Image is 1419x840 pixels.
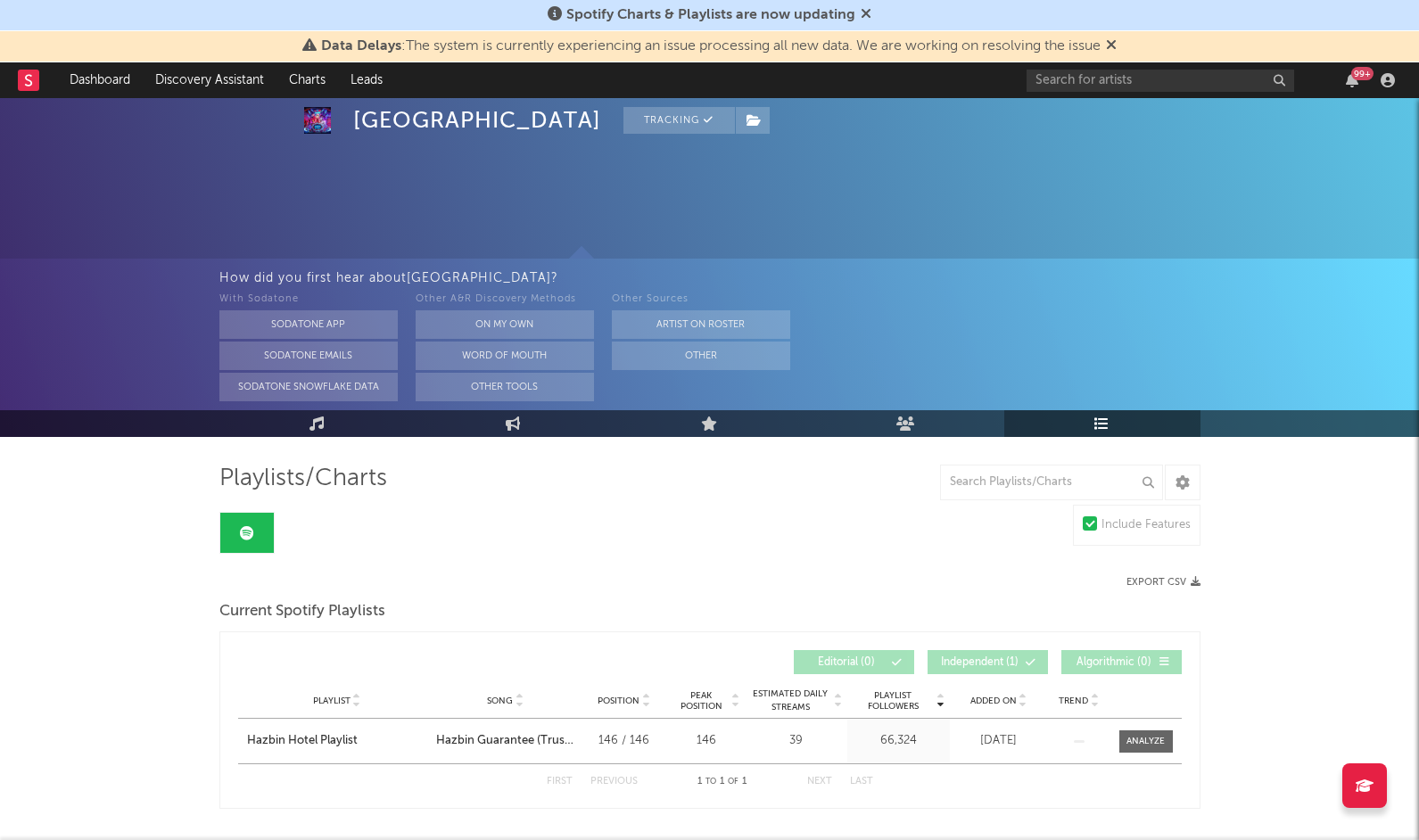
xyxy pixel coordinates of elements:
[247,732,358,750] div: Hazbin Hotel Playlist
[321,39,401,54] span: Data Delays
[673,771,771,793] div: 1 1 1
[1061,650,1182,674] button: Algorithmic(0)
[219,289,398,310] div: With Sodatone
[416,310,594,339] button: On My Own
[547,777,573,786] button: First
[749,732,843,750] div: 39
[598,696,639,706] span: Position
[1106,39,1117,54] span: Dismiss
[623,107,735,134] button: Tracking
[852,690,935,712] span: Playlist Followers
[219,601,385,622] span: Current Spotify Playlists
[807,777,832,786] button: Next
[612,289,790,310] div: Other Sources
[247,732,427,750] a: Hazbin Hotel Playlist
[276,62,338,98] a: Charts
[612,310,790,339] button: Artist on Roster
[939,657,1021,668] span: Independent ( 1 )
[749,688,832,714] span: Estimated Daily Streams
[940,465,1163,500] input: Search Playlists/Charts
[1059,696,1088,706] span: Trend
[1073,657,1155,668] span: Algorithmic ( 0 )
[590,777,638,786] button: Previous
[954,732,1044,750] div: [DATE]
[1346,73,1358,87] button: 99+
[219,468,387,490] span: Playlists/Charts
[805,657,887,668] span: Editorial ( 0 )
[313,696,351,706] span: Playlist
[970,696,1017,706] span: Added On
[416,373,594,401] button: Other Tools
[794,650,914,674] button: Editorial(0)
[566,8,855,22] span: Spotify Charts & Playlists are now updating
[584,732,664,750] div: 146 / 146
[673,732,740,750] div: 146
[861,8,871,22] span: Dismiss
[338,62,395,98] a: Leads
[673,690,730,712] span: Peak Position
[850,777,873,786] button: Last
[852,732,945,750] div: 66,324
[1126,577,1200,588] button: Export CSV
[353,107,601,134] div: [GEOGRAPHIC_DATA]
[1027,70,1294,92] input: Search for artists
[57,62,143,98] a: Dashboard
[416,289,594,310] div: Other A&R Discovery Methods
[487,696,513,706] span: Song
[219,342,398,370] button: Sodatone Emails
[436,732,575,750] div: Hazbin Guarantee (Trust Us)
[728,778,738,786] span: of
[928,650,1048,674] button: Independent(1)
[143,62,276,98] a: Discovery Assistant
[612,342,790,370] button: Other
[705,778,716,786] span: to
[1351,67,1374,80] div: 99 +
[1101,515,1191,536] div: Include Features
[416,342,594,370] button: Word Of Mouth
[219,310,398,339] button: Sodatone App
[321,39,1101,54] span: : The system is currently experiencing an issue processing all new data. We are working on resolv...
[219,373,398,401] button: Sodatone Snowflake Data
